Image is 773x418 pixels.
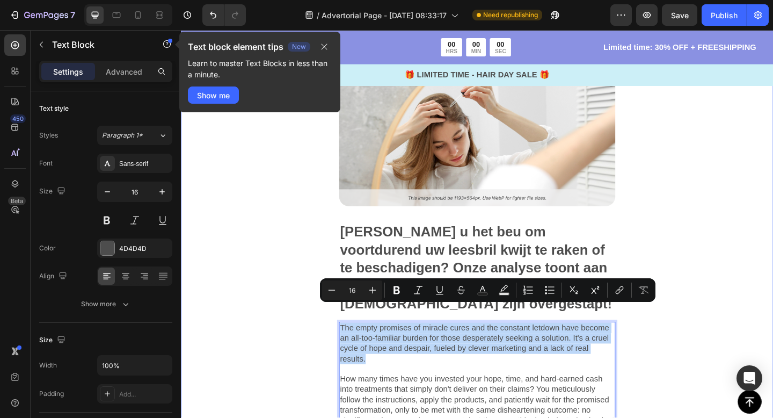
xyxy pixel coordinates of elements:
[317,10,319,21] span: /
[102,131,143,140] span: Paragraph 1*
[711,10,738,21] div: Publish
[671,11,689,20] span: Save
[119,244,170,254] div: 4D4D4D
[4,4,80,26] button: 7
[483,10,538,20] span: Need republishing
[39,158,53,168] div: Font
[202,4,246,26] div: Undo/Redo
[70,9,75,21] p: 7
[173,210,471,308] p: [PERSON_NAME] u het beu om voortdurend uw leesbril kwijt te raken of te beschadigen? Onze analyse...
[39,361,57,370] div: Width
[81,299,131,309] div: Show more
[10,114,26,123] div: 450
[172,50,472,192] img: gempages_586238134723805899-6fc4047e-3d9a-405a-80d6-c8e4ac1d1db5.png
[39,294,172,314] button: Show more
[53,66,83,77] p: Settings
[39,269,69,284] div: Align
[662,4,697,26] button: Save
[52,38,143,51] p: Text Block
[322,10,447,21] span: Advertorial Page - [DATE] 08:33:17
[97,126,172,145] button: Paragraph 1*
[8,197,26,205] div: Beta
[172,209,472,309] div: Rich Text Editor. Editing area: main
[39,389,64,399] div: Padding
[39,131,58,140] div: Styles
[320,278,655,302] div: Editor contextual toolbar
[39,333,68,348] div: Size
[39,243,56,253] div: Color
[119,390,170,399] div: Add...
[736,365,762,391] div: Open Intercom Messenger
[181,30,773,418] iframe: Design area
[98,356,172,375] input: Auto
[106,66,142,77] p: Advanced
[1,42,643,55] p: 🎁 LIMITED TIME - HAIR DAY SALE 🎁
[39,104,69,113] div: Text style
[702,4,747,26] button: Publish
[39,184,68,199] div: Size
[119,159,170,169] div: Sans-serif
[426,12,626,25] p: Limited time: 30% OFF + FREESHIPPING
